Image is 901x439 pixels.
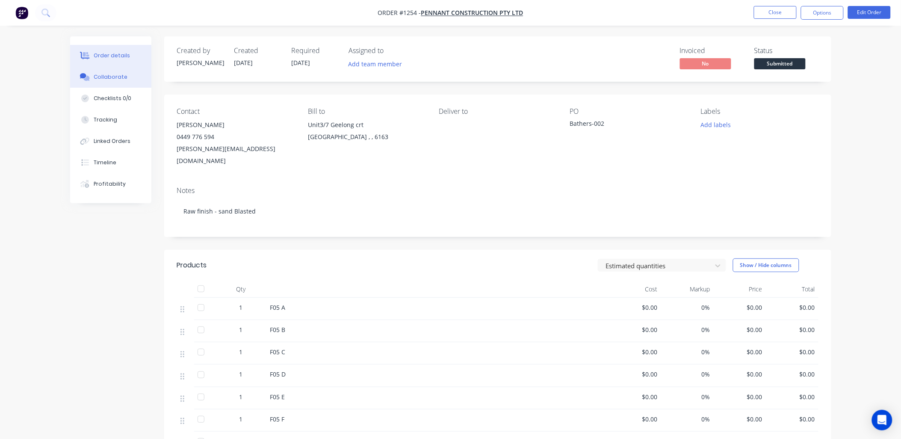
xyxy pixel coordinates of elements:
[177,107,294,116] div: Contact
[308,107,425,116] div: Bill to
[270,370,286,378] span: F05 D
[661,281,714,298] div: Markup
[665,303,710,312] span: 0%
[349,58,407,70] button: Add team member
[769,325,815,334] span: $0.00
[177,119,294,167] div: [PERSON_NAME]0449 776 594[PERSON_NAME][EMAIL_ADDRESS][DOMAIN_NAME]
[94,95,131,102] div: Checklists 0/0
[94,73,127,81] div: Collaborate
[609,281,662,298] div: Cost
[177,187,818,195] div: Notes
[308,119,425,146] div: Unit3/7 Geelong crt[GEOGRAPHIC_DATA] , , 6163
[177,58,224,67] div: [PERSON_NAME]
[177,47,224,55] div: Created by
[70,152,151,173] button: Timeline
[439,107,556,116] div: Deliver to
[177,143,294,167] div: [PERSON_NAME][EMAIL_ADDRESS][DOMAIN_NAME]
[754,6,797,19] button: Close
[177,260,207,270] div: Products
[714,281,766,298] div: Price
[665,347,710,356] span: 0%
[70,131,151,152] button: Linked Orders
[270,348,286,356] span: F05 C
[70,109,151,131] button: Tracking
[94,180,126,188] div: Profitability
[378,9,421,17] span: Order #1254 -
[769,370,815,379] span: $0.00
[349,47,434,55] div: Assigned to
[612,347,658,356] span: $0.00
[733,258,799,272] button: Show / Hide columns
[234,59,253,67] span: [DATE]
[612,325,658,334] span: $0.00
[872,410,892,430] div: Open Intercom Messenger
[801,6,844,20] button: Options
[239,325,243,334] span: 1
[308,119,425,131] div: Unit3/7 Geelong crt
[70,173,151,195] button: Profitability
[239,347,243,356] span: 1
[216,281,267,298] div: Qty
[94,137,130,145] div: Linked Orders
[769,392,815,401] span: $0.00
[848,6,891,19] button: Edit Order
[177,131,294,143] div: 0449 776 594
[270,326,286,334] span: F05 B
[234,47,281,55] div: Created
[717,392,763,401] span: $0.00
[177,198,818,224] div: Raw finish - sand Blasted
[717,303,763,312] span: $0.00
[308,131,425,143] div: [GEOGRAPHIC_DATA] , , 6163
[421,9,523,17] a: Pennant Construction PTY LTD
[239,392,243,401] span: 1
[665,392,710,401] span: 0%
[769,303,815,312] span: $0.00
[769,347,815,356] span: $0.00
[754,58,806,69] span: Submitted
[612,303,658,312] span: $0.00
[270,415,285,423] span: F05 F
[769,415,815,424] span: $0.00
[344,58,407,70] button: Add team member
[717,347,763,356] span: $0.00
[94,52,130,59] div: Order details
[612,370,658,379] span: $0.00
[717,370,763,379] span: $0.00
[696,119,736,131] button: Add labels
[292,59,310,67] span: [DATE]
[570,119,677,131] div: Bathers-002
[270,303,286,311] span: F05 A
[70,66,151,88] button: Collaborate
[270,393,285,401] span: F05 E
[612,392,658,401] span: $0.00
[94,159,116,166] div: Timeline
[701,107,818,116] div: Labels
[612,415,658,424] span: $0.00
[766,281,818,298] div: Total
[717,415,763,424] span: $0.00
[680,47,744,55] div: Invoiced
[239,303,243,312] span: 1
[665,415,710,424] span: 0%
[239,370,243,379] span: 1
[680,58,731,69] span: No
[754,47,818,55] div: Status
[754,58,806,71] button: Submitted
[239,415,243,424] span: 1
[570,107,687,116] div: PO
[177,119,294,131] div: [PERSON_NAME]
[665,325,710,334] span: 0%
[94,116,117,124] div: Tracking
[15,6,28,19] img: Factory
[70,88,151,109] button: Checklists 0/0
[292,47,339,55] div: Required
[717,325,763,334] span: $0.00
[70,45,151,66] button: Order details
[665,370,710,379] span: 0%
